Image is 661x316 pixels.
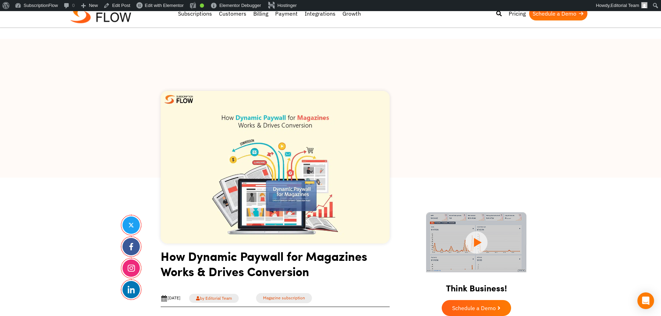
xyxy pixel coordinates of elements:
[175,7,215,20] a: Subscriptions
[161,295,180,302] div: [DATE]
[611,3,639,8] span: Editorial Team
[637,292,654,309] div: Open Intercom Messenger
[189,294,239,303] a: by Editorial Team
[161,91,390,244] img: How Dynamic Paywall for Magazines Works & Drives Conversion
[200,3,204,8] div: Good
[256,293,312,303] a: Magazine subscription
[529,7,587,20] a: Schedule a Demo
[250,7,272,20] a: Billing
[70,5,131,23] img: Subscriptionflow
[442,300,511,316] a: Schedule a Demo
[414,274,539,297] h2: Think Business!
[145,3,184,8] span: Edit with Elementor
[452,305,496,311] span: Schedule a Demo
[215,7,250,20] a: Customers
[301,7,339,20] a: Integrations
[272,7,301,20] a: Payment
[339,7,364,20] a: Growth
[161,248,390,284] h1: How Dynamic Paywall for Magazines Works & Drives Conversion
[426,212,526,272] img: intro video
[505,7,529,20] a: Pricing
